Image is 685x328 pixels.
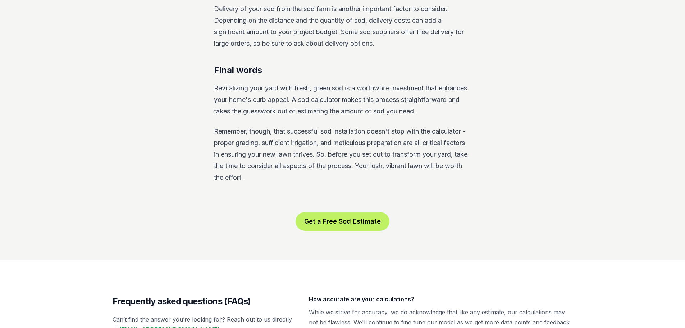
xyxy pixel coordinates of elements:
[214,3,471,49] p: Delivery of your sod from the sod farm is another important factor to consider. Depending on the ...
[309,294,572,304] h3: How accurate are your calculations?
[113,294,298,309] h2: Frequently asked questions (FAQs)
[214,126,471,183] p: Remember, though, that successful sod installation doesn't stop with the calculator - proper grad...
[214,65,262,75] strong: Final words
[296,212,389,231] button: Get a Free Sod Estimate
[214,82,471,117] p: Revitalizing your yard with fresh, green sod is a worthwhile investment that enhances your home's...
